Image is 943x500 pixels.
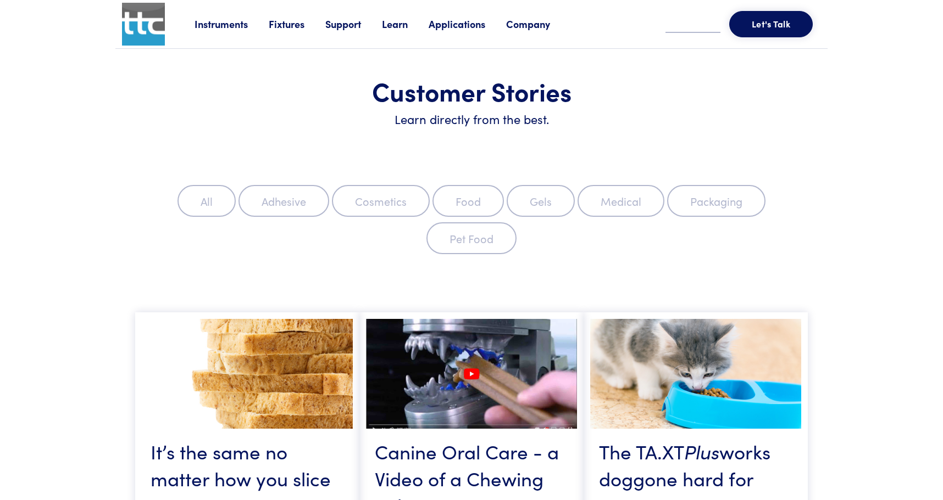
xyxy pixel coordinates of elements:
a: Learn [382,17,429,31]
a: Instruments [195,17,269,31]
a: Company [506,17,571,31]
label: Packaging [667,185,766,217]
label: Gels [507,185,575,217]
label: Pet Food [426,222,517,254]
a: Fixtures [269,17,325,31]
label: Medical [578,185,664,217]
button: Let's Talk [729,11,813,37]
img: ttc_logo_1x1_v1.0.png [122,3,165,46]
a: Applications [429,17,506,31]
label: Food [432,185,504,217]
em: Plus [684,437,719,464]
h6: Learn directly from the best. [142,111,801,128]
label: All [177,185,236,217]
label: Cosmetics [332,185,430,217]
a: Support [325,17,382,31]
h1: Customer Stories [142,75,801,107]
img: canine-oral-care-chewing-robot.jpg [366,319,577,429]
img: catfood.jpg [590,319,801,429]
img: bread.jpg [142,319,353,429]
label: Adhesive [238,185,329,217]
